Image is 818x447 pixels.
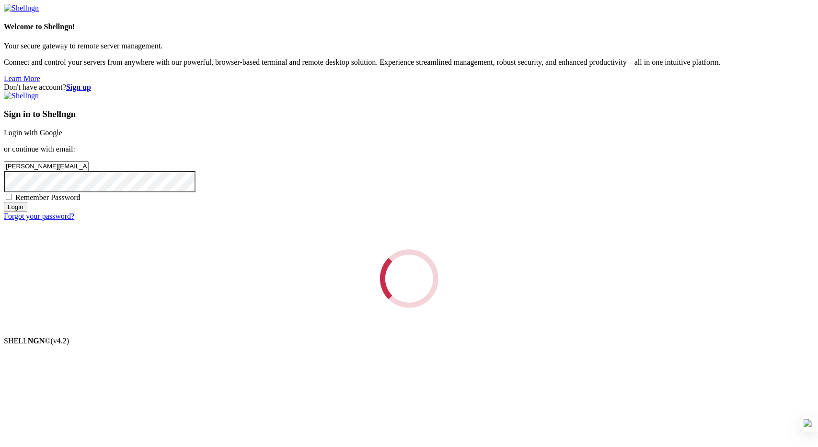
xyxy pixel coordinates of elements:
[4,58,814,67] p: Connect and control your servers from anywhere with our powerful, browser-based terminal and remo...
[4,92,39,100] img: Shellngn
[66,83,91,91] a: Sign up
[51,337,69,345] span: 4.2.0
[28,337,45,345] b: NGN
[6,194,12,200] input: Remember Password
[4,83,814,92] div: Don't have account?
[4,23,814,31] h4: Welcome to Shellngn!
[4,42,814,50] p: Your secure gateway to remote server management.
[15,193,81,201] span: Remember Password
[4,109,814,119] h3: Sign in to Shellngn
[4,212,74,220] a: Forgot your password?
[4,129,62,137] a: Login with Google
[4,337,69,345] span: SHELL ©
[4,202,27,212] input: Login
[4,145,814,153] p: or continue with email:
[4,74,40,82] a: Learn More
[4,161,89,171] input: Email address
[377,247,441,310] div: Loading...
[4,4,39,12] img: Shellngn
